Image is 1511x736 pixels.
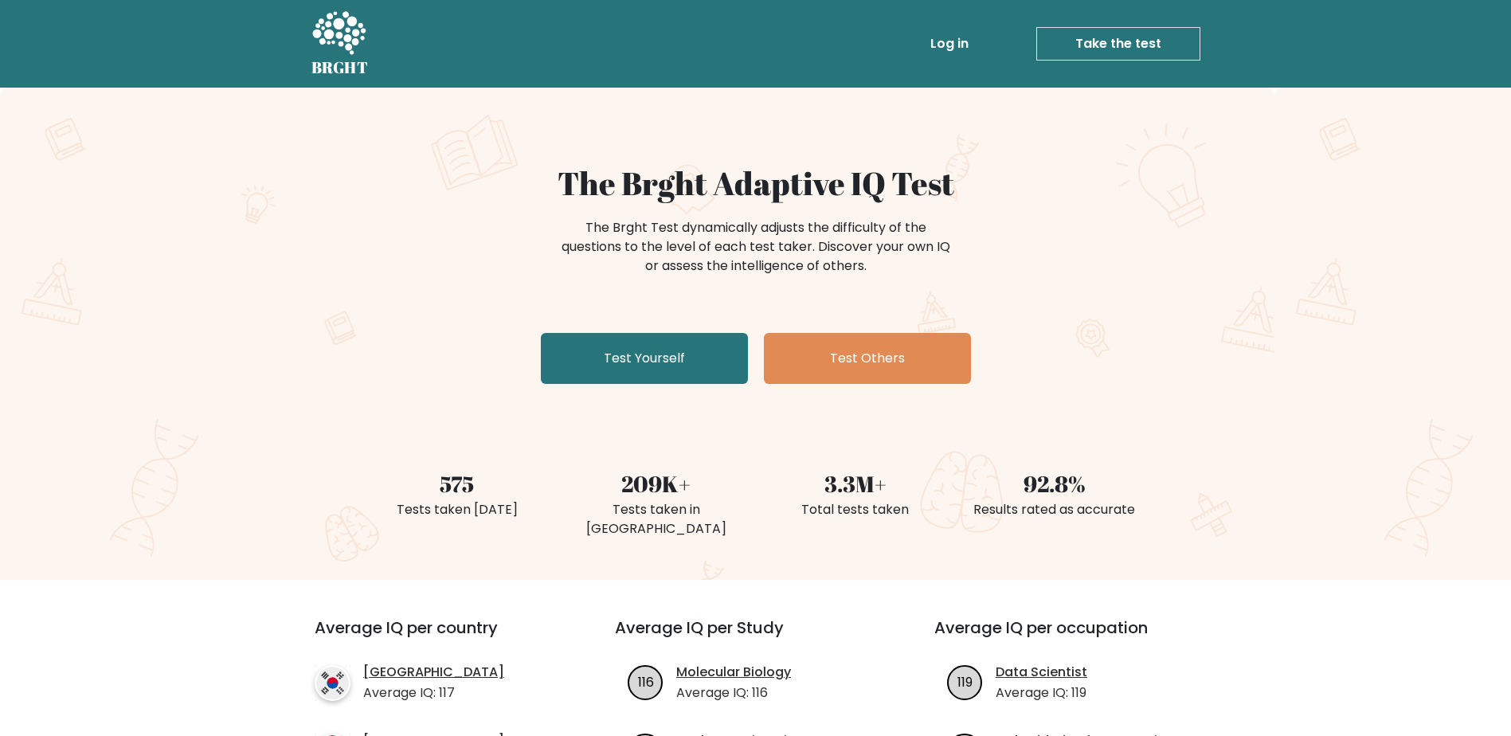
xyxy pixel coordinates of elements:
[965,467,1145,500] div: 92.8%
[957,672,973,691] text: 119
[765,467,945,500] div: 3.3M+
[315,665,350,701] img: country
[367,164,1145,202] h1: The Brght Adaptive IQ Test
[996,683,1087,703] p: Average IQ: 119
[315,618,558,656] h3: Average IQ per country
[996,663,1087,682] a: Data Scientist
[638,672,654,691] text: 116
[541,333,748,384] a: Test Yourself
[363,663,504,682] a: [GEOGRAPHIC_DATA]
[566,500,746,538] div: Tests taken in [GEOGRAPHIC_DATA]
[311,6,369,81] a: BRGHT
[311,58,369,77] h5: BRGHT
[566,467,746,500] div: 209K+
[557,218,955,276] div: The Brght Test dynamically adjusts the difficulty of the questions to the level of each test take...
[1036,27,1200,61] a: Take the test
[367,467,547,500] div: 575
[363,683,504,703] p: Average IQ: 117
[965,500,1145,519] div: Results rated as accurate
[676,683,791,703] p: Average IQ: 116
[934,618,1215,656] h3: Average IQ per occupation
[615,618,896,656] h3: Average IQ per Study
[765,500,945,519] div: Total tests taken
[676,663,791,682] a: Molecular Biology
[764,333,971,384] a: Test Others
[924,28,975,60] a: Log in
[367,500,547,519] div: Tests taken [DATE]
